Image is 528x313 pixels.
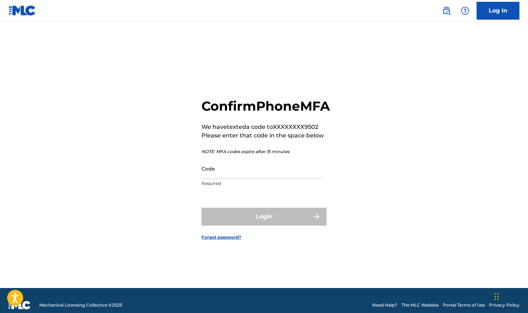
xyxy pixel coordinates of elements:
h2: Confirm Phone MFA [201,98,330,114]
a: The MLC Website [402,302,439,308]
div: Help [458,4,472,18]
img: search [442,6,451,15]
p: NOTE: MFA codes expire after 15 minutes [201,148,330,155]
a: Portal Terms of Use [443,302,485,308]
a: Privacy Policy [489,302,519,308]
p: Required [201,180,322,187]
a: Forgot password? [201,234,241,241]
img: help [461,6,469,15]
img: logo [9,301,31,309]
p: Please enter that code in the space below [201,131,330,140]
p: We have texted a code to XXXXXXXX9502 [201,123,330,131]
a: Log In [477,2,519,20]
span: Mechanical Licensing Collective © 2025 [39,302,122,308]
img: MLC Logo [9,5,36,16]
iframe: Chat Widget [492,279,528,313]
a: Public Search [439,4,454,18]
div: Drag [494,286,499,307]
a: Need Help? [372,302,397,308]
